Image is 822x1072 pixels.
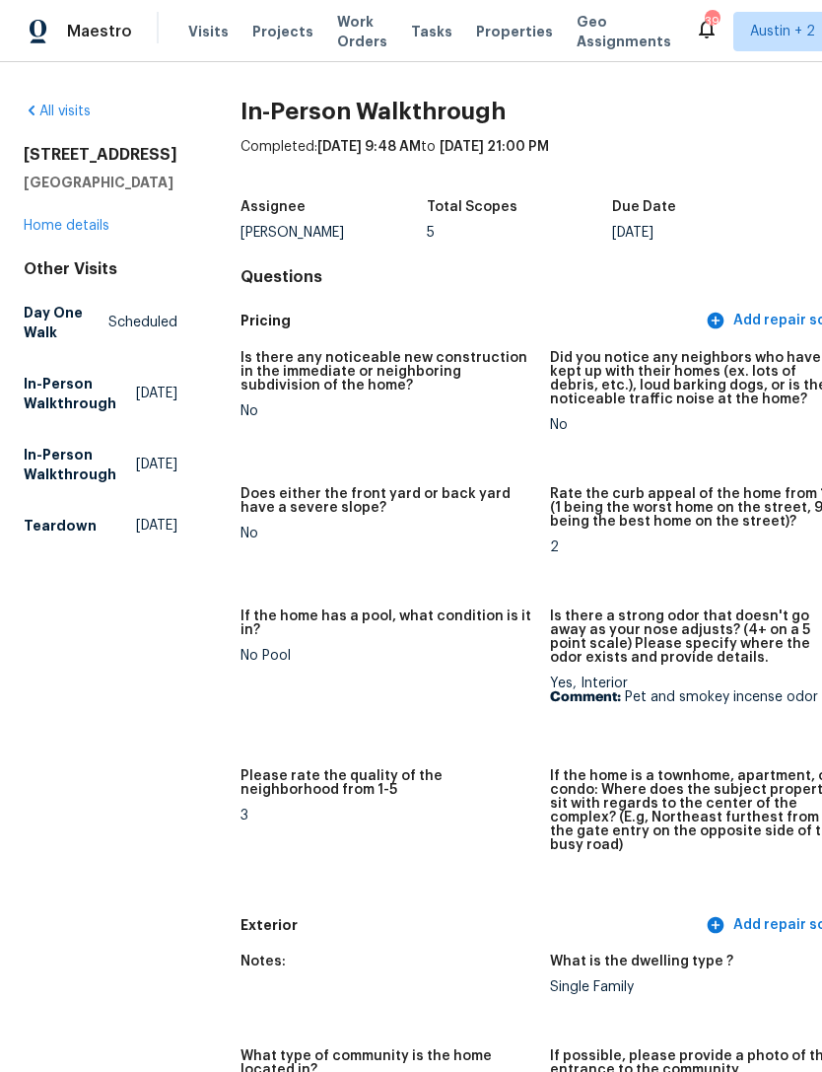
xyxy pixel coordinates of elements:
div: 39 [705,12,719,32]
div: No [240,527,534,540]
span: Work Orders [337,12,387,51]
div: 5 [427,226,613,240]
b: Comment: [550,690,621,704]
h5: What is the dwelling type ? [550,955,733,968]
div: [DATE] [612,226,798,240]
span: Tasks [411,25,452,38]
h2: [STREET_ADDRESS] [24,145,177,165]
div: 3 [240,809,534,822]
div: [PERSON_NAME] [240,226,427,240]
h5: Notes: [240,955,286,968]
a: Teardown[DATE] [24,508,177,543]
h5: Please rate the quality of the neighborhood from 1-5 [240,769,534,797]
span: Maestro [67,22,132,41]
span: Scheduled [108,313,177,332]
div: No Pool [240,649,534,663]
a: Day One WalkScheduled [24,295,177,350]
span: [DATE] [136,384,177,403]
a: In-Person Walkthrough[DATE] [24,366,177,421]
span: Properties [476,22,553,41]
h5: Day One Walk [24,303,108,342]
h5: Assignee [240,200,306,214]
h5: Teardown [24,516,97,536]
h5: Pricing [240,311,702,331]
span: [DATE] 9:48 AM [317,140,421,154]
span: Geo Assignments [577,12,671,51]
span: [DATE] 21:00 PM [440,140,549,154]
h5: Does either the front yard or back yard have a severe slope? [240,487,534,515]
div: Other Visits [24,259,177,279]
h5: Exterior [240,915,702,936]
h5: [GEOGRAPHIC_DATA] [24,173,177,192]
h5: Total Scopes [427,200,517,214]
span: Austin + 2 [750,22,815,41]
a: Home details [24,219,109,233]
span: Visits [188,22,229,41]
h5: Due Date [612,200,676,214]
h5: In-Person Walkthrough [24,374,136,413]
span: Projects [252,22,313,41]
div: No [240,404,534,418]
span: [DATE] [136,455,177,474]
a: In-Person Walkthrough[DATE] [24,437,177,492]
span: [DATE] [136,516,177,536]
h5: If the home has a pool, what condition is it in? [240,609,534,637]
h5: Is there any noticeable new construction in the immediate or neighboring subdivision of the home? [240,351,534,393]
h5: In-Person Walkthrough [24,445,136,484]
a: All visits [24,105,91,118]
